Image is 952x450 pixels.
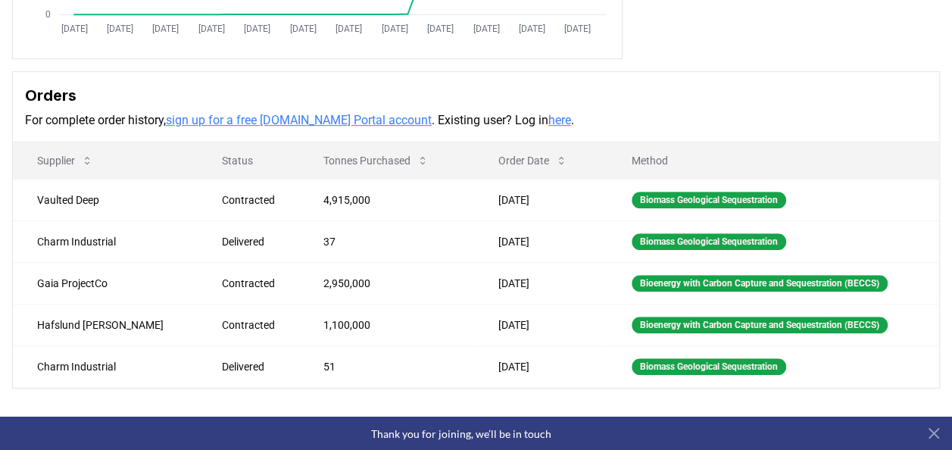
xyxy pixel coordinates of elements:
tspan: [DATE] [519,23,545,34]
tspan: [DATE] [244,23,270,34]
td: [DATE] [474,345,607,387]
td: 51 [299,345,474,387]
a: sign up for a free [DOMAIN_NAME] Portal account [166,113,432,127]
td: Vaulted Deep [13,179,198,220]
button: Tonnes Purchased [311,145,441,176]
div: Bioenergy with Carbon Capture and Sequestration (BECCS) [632,317,888,333]
tspan: [DATE] [152,23,179,34]
div: Delivered [222,234,287,249]
tspan: [DATE] [427,23,454,34]
td: 4,915,000 [299,179,474,220]
p: Status [210,153,287,168]
td: [DATE] [474,262,607,304]
td: [DATE] [474,179,607,220]
div: Delivered [222,359,287,374]
div: Biomass Geological Sequestration [632,192,786,208]
td: Charm Industrial [13,345,198,387]
div: Contracted [222,276,287,291]
tspan: [DATE] [107,23,133,34]
div: Bioenergy with Carbon Capture and Sequestration (BECCS) [632,275,888,292]
div: Contracted [222,317,287,333]
h3: Orders [25,84,927,107]
td: Charm Industrial [13,220,198,262]
tspan: [DATE] [382,23,408,34]
tspan: [DATE] [564,23,591,34]
tspan: [DATE] [473,23,499,34]
td: [DATE] [474,220,607,262]
div: Biomass Geological Sequestration [632,233,786,250]
td: Hafslund [PERSON_NAME] [13,304,198,345]
td: [DATE] [474,304,607,345]
a: here [548,113,571,127]
td: 37 [299,220,474,262]
td: 2,950,000 [299,262,474,304]
div: Contracted [222,192,287,208]
tspan: [DATE] [61,23,88,34]
button: Supplier [25,145,105,176]
tspan: [DATE] [336,23,362,34]
div: Biomass Geological Sequestration [632,358,786,375]
td: 1,100,000 [299,304,474,345]
p: Method [620,153,927,168]
tspan: 0 [45,9,51,20]
tspan: [DATE] [290,23,317,34]
tspan: [DATE] [198,23,225,34]
td: Gaia ProjectCo [13,262,198,304]
p: For complete order history, . Existing user? Log in . [25,111,927,130]
button: Order Date [486,145,579,176]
